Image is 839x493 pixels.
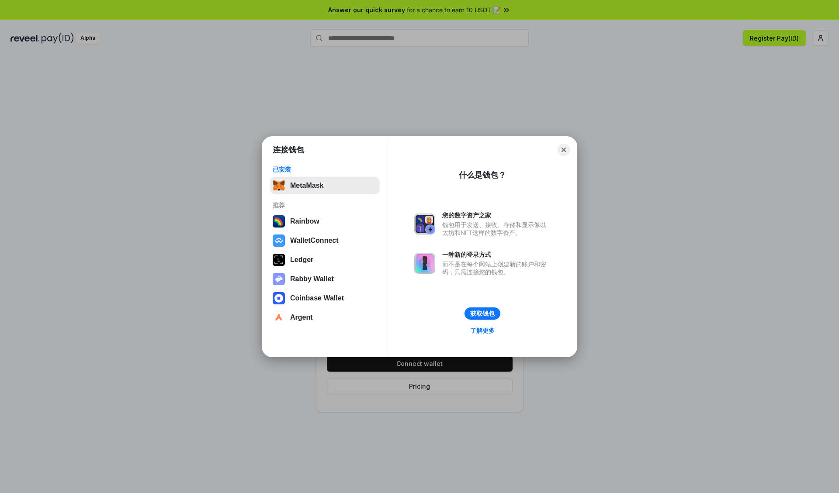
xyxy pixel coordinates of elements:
[273,215,285,228] img: svg+xml,%3Csvg%20width%3D%22120%22%20height%3D%22120%22%20viewBox%3D%220%200%20120%20120%22%20fil...
[273,234,285,247] img: svg+xml,%3Csvg%20width%3D%2228%22%20height%3D%2228%22%20viewBox%3D%220%200%2028%2028%22%20fill%3D...
[270,232,380,249] button: WalletConnect
[273,165,377,173] div: 已安装
[273,254,285,266] img: svg+xml,%3Csvg%20xmlns%3D%22http%3A%2F%2Fwww.w3.org%2F2000%2Fsvg%22%20width%3D%2228%22%20height%3...
[290,294,344,302] div: Coinbase Wallet
[290,275,334,283] div: Rabby Wallet
[270,213,380,230] button: Rainbow
[270,290,380,307] button: Coinbase Wallet
[290,314,313,321] div: Argent
[470,327,495,334] div: 了解更多
[442,260,551,276] div: 而不是在每个网站上创建新的账户和密码，只需连接您的钱包。
[465,325,500,336] a: 了解更多
[459,170,506,180] div: 什么是钱包？
[270,270,380,288] button: Rabby Wallet
[273,179,285,192] img: svg+xml,%3Csvg%20fill%3D%22none%22%20height%3D%2233%22%20viewBox%3D%220%200%2035%2033%22%20width%...
[414,214,435,234] img: svg+xml,%3Csvg%20xmlns%3D%22http%3A%2F%2Fwww.w3.org%2F2000%2Fsvg%22%20fill%3D%22none%22%20viewBox...
[290,237,339,245] div: WalletConnect
[270,309,380,326] button: Argent
[273,145,304,155] h1: 连接钱包
[273,292,285,304] img: svg+xml,%3Csvg%20width%3D%2228%22%20height%3D%2228%22%20viewBox%3D%220%200%2028%2028%22%20fill%3D...
[273,201,377,209] div: 推荐
[442,221,551,237] div: 钱包用于发送、接收、存储和显示像以太坊和NFT这样的数字资产。
[465,307,500,320] button: 获取钱包
[270,177,380,194] button: MetaMask
[442,211,551,219] div: 您的数字资产之家
[273,311,285,324] img: svg+xml,%3Csvg%20width%3D%2228%22%20height%3D%2228%22%20viewBox%3D%220%200%2028%2028%22%20fill%3D...
[442,251,551,259] div: 一种新的登录方式
[270,251,380,269] button: Ledger
[290,182,323,190] div: MetaMask
[273,273,285,285] img: svg+xml,%3Csvg%20xmlns%3D%22http%3A%2F%2Fwww.w3.org%2F2000%2Fsvg%22%20fill%3D%22none%22%20viewBox...
[414,253,435,274] img: svg+xml,%3Csvg%20xmlns%3D%22http%3A%2F%2Fwww.w3.org%2F2000%2Fsvg%22%20fill%3D%22none%22%20viewBox...
[290,217,319,225] div: Rainbow
[470,310,495,317] div: 获取钱包
[290,256,313,264] div: Ledger
[558,144,570,156] button: Close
